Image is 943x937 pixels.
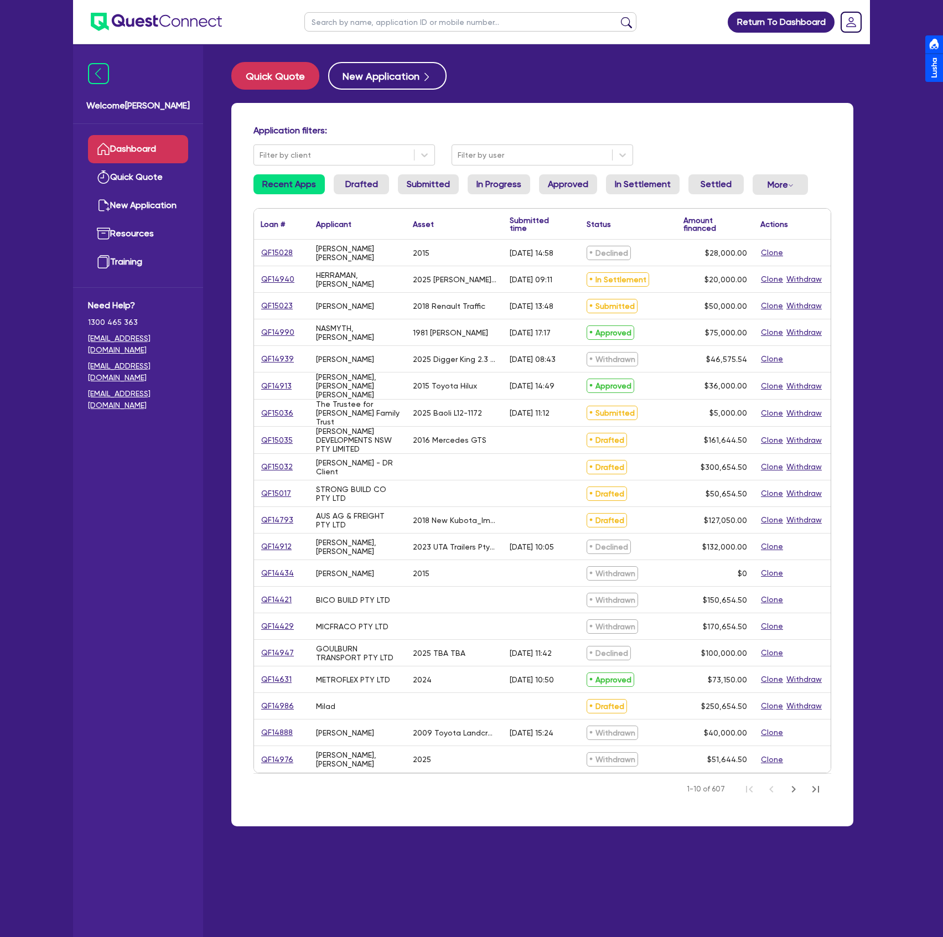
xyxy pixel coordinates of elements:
[413,328,488,337] div: 1981 [PERSON_NAME]
[760,778,783,800] button: Previous Page
[88,191,188,220] a: New Application
[413,569,429,578] div: 2015
[261,353,294,365] a: QF14939
[413,728,496,737] div: 2009 Toyota Landcruiser GXL
[587,699,627,713] span: Drafted
[261,246,293,259] a: QF15028
[760,434,784,447] button: Clone
[316,427,400,453] div: [PERSON_NAME] DEVELOPMENTS NSW PTY LIMITED
[786,673,822,686] button: Withdraw
[704,302,747,310] span: $50,000.00
[88,388,188,411] a: [EMAIL_ADDRESS][DOMAIN_NAME]
[261,487,292,500] a: QF15017
[261,673,292,686] a: QF14631
[587,593,638,607] span: Withdrawn
[760,673,784,686] button: Clone
[510,381,555,390] div: [DATE] 14:49
[316,244,400,262] div: [PERSON_NAME] [PERSON_NAME]
[253,174,325,194] a: Recent Apps
[316,569,374,578] div: [PERSON_NAME]
[97,199,110,212] img: new-application
[510,216,563,232] div: Submitted time
[760,220,788,228] div: Actions
[231,62,319,90] button: Quick Quote
[701,463,747,472] span: $300,654.50
[760,326,784,339] button: Clone
[703,596,747,604] span: $150,654.50
[413,542,496,551] div: 2023 UTA Trailers Pty Ltd [PERSON_NAME] Float Trailer
[587,272,649,287] span: In Settlement
[413,302,485,310] div: 2018 Renault Traffic
[786,514,822,526] button: Withdraw
[261,700,294,712] a: QF14986
[738,778,760,800] button: First Page
[587,486,627,501] span: Drafted
[701,649,747,658] span: $100,000.00
[510,328,551,337] div: [DATE] 17:17
[760,540,784,553] button: Clone
[688,174,744,194] a: Settled
[783,778,805,800] button: Next Page
[704,275,747,284] span: $20,000.00
[413,675,432,684] div: 2024
[91,13,222,31] img: quest-connect-logo-blue
[261,220,285,228] div: Loan #
[786,700,822,712] button: Withdraw
[261,620,294,633] a: QF14429
[587,566,638,581] span: Withdrawn
[587,406,638,420] span: Submitted
[587,540,631,554] span: Declined
[304,12,636,32] input: Search by name, application ID or mobile number...
[413,220,434,228] div: Asset
[316,675,390,684] div: METROFLEX PTY LTD
[760,700,784,712] button: Clone
[705,249,747,257] span: $28,000.00
[398,174,459,194] a: Submitted
[261,540,292,553] a: QF14912
[786,299,822,312] button: Withdraw
[704,516,747,525] span: $127,050.00
[261,753,294,766] a: QF14976
[786,273,822,286] button: Withdraw
[97,227,110,240] img: resources
[261,407,294,420] a: QF15036
[97,255,110,268] img: training
[316,728,374,737] div: [PERSON_NAME]
[261,299,293,312] a: QF15023
[261,273,295,286] a: QF14940
[468,174,530,194] a: In Progress
[316,538,400,556] div: [PERSON_NAME], [PERSON_NAME]
[316,302,374,310] div: [PERSON_NAME]
[760,567,784,579] button: Clone
[760,620,784,633] button: Clone
[253,125,831,136] h4: Application filters:
[510,275,552,284] div: [DATE] 09:11
[261,567,294,579] a: QF14434
[706,489,747,498] span: $50,654.50
[587,619,638,634] span: Withdrawn
[705,328,747,337] span: $75,000.00
[316,271,400,288] div: HERRAMAN, [PERSON_NAME]
[702,542,747,551] span: $132,000.00
[88,220,188,248] a: Resources
[510,408,550,417] div: [DATE] 11:12
[261,514,294,526] a: QF14793
[539,174,597,194] a: Approved
[587,299,638,313] span: Submitted
[587,379,634,393] span: Approved
[753,174,808,195] button: Dropdown toggle
[413,516,496,525] div: 2018 New Kubota_ImplementsSC1600CS - Seeder SC1600CS
[510,542,554,551] div: [DATE] 10:05
[786,380,822,392] button: Withdraw
[316,596,390,604] div: BICO BUILD PTY LTD
[316,324,400,341] div: NASMYTH, [PERSON_NAME]
[587,460,627,474] span: Drafted
[587,433,627,447] span: Drafted
[510,675,554,684] div: [DATE] 10:50
[510,649,552,658] div: [DATE] 11:42
[587,726,638,740] span: Withdrawn
[760,487,784,500] button: Clone
[88,333,188,356] a: [EMAIL_ADDRESS][DOMAIN_NAME]
[587,220,611,228] div: Status
[328,62,447,90] a: New Application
